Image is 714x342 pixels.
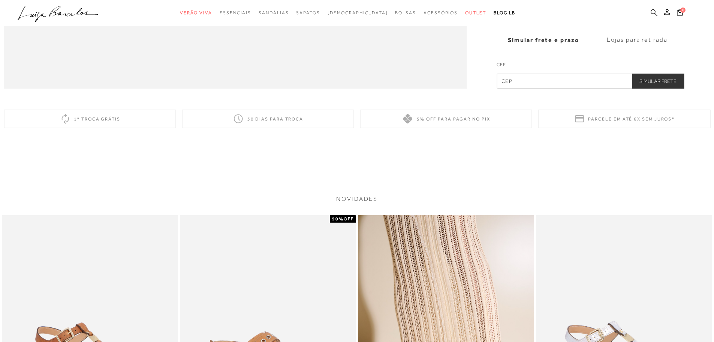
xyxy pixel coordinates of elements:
[590,30,684,50] label: Lojas para retirada
[675,8,685,18] button: 0
[538,110,710,128] div: Parcele em até 6x sem juros*
[465,6,486,20] a: categoryNavScreenReaderText
[4,110,176,128] div: 1ª troca grátis
[680,8,686,13] span: 0
[632,74,684,89] button: Simular Frete
[220,10,251,15] span: Essenciais
[424,6,458,20] a: categoryNavScreenReaderText
[332,216,344,221] strong: 50%
[259,6,289,20] a: categoryNavScreenReaderText
[395,6,416,20] a: categoryNavScreenReaderText
[328,10,388,15] span: [DEMOGRAPHIC_DATA]
[259,10,289,15] span: Sandálias
[494,6,515,20] a: BLOG LB
[328,6,388,20] a: noSubCategoriesText
[494,10,515,15] span: BLOG LB
[182,110,354,128] div: 30 dias para troca
[180,6,212,20] a: categoryNavScreenReaderText
[497,61,684,72] label: CEP
[465,10,486,15] span: Outlet
[360,110,532,128] div: 5% off para pagar no PIX
[424,10,458,15] span: Acessórios
[497,30,590,50] label: Simular frete e prazo
[344,216,354,221] span: OFF
[497,74,684,89] input: CEP
[180,10,212,15] span: Verão Viva
[296,6,320,20] a: categoryNavScreenReaderText
[220,6,251,20] a: categoryNavScreenReaderText
[296,10,320,15] span: Sapatos
[395,10,416,15] span: Bolsas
